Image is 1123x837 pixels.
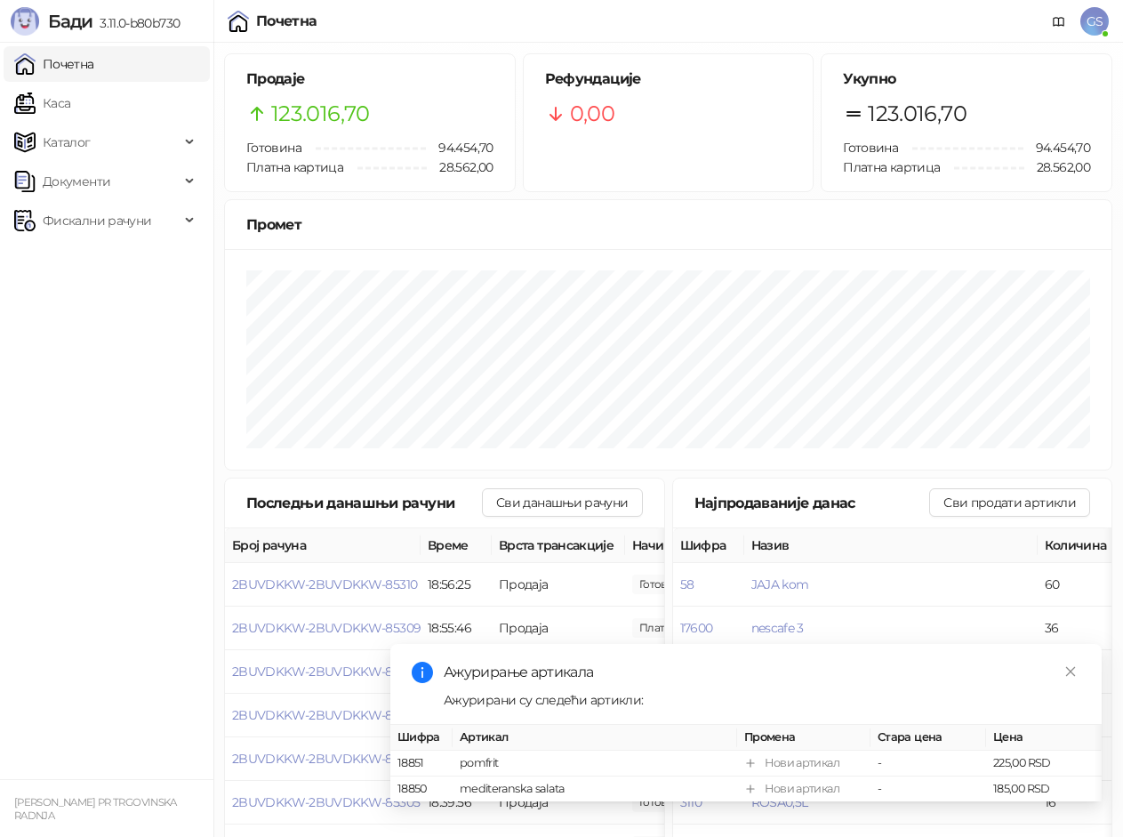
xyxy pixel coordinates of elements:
th: Назив [744,528,1038,563]
button: 2BUVDKKW-2BUVDKKW-85307 [232,707,420,723]
span: Готовина [246,140,301,156]
th: Врста трансакције [492,528,625,563]
th: Артикал [453,725,737,751]
span: 0,00 [570,97,614,131]
th: Шифра [673,528,744,563]
th: Број рачуна [225,528,421,563]
th: Количина [1038,528,1118,563]
span: Готовина [843,140,898,156]
span: 28.562,00 [1024,157,1090,177]
button: JAJA kom [751,576,809,592]
th: Промена [737,725,870,751]
button: 17600 [680,620,713,636]
span: 3.11.0-b80b730 [92,15,180,31]
td: Продаја [492,563,625,607]
button: 2BUVDKKW-2BUVDKKW-85310 [232,576,417,592]
td: 225,00 RSD [986,751,1102,777]
button: 58 [680,576,694,592]
div: Почетна [256,14,317,28]
span: 28.562,00 [427,157,493,177]
span: Фискални рачуни [43,203,151,238]
span: Платна картица [246,159,343,175]
td: 18851 [390,751,453,777]
td: 185,00 RSD [986,777,1102,802]
div: Ажурирање артикала [444,662,1080,683]
td: 60 [1038,563,1118,607]
button: 2BUVDKKW-2BUVDKKW-85308 [232,664,421,680]
a: Close [1061,662,1080,681]
span: 94.454,70 [1023,138,1090,157]
td: 18:56:25 [421,563,492,607]
div: Нови артикал [765,754,839,772]
span: 123.016,70 [271,97,370,131]
small: [PERSON_NAME] PR TRGOVINSKA RADNJA [14,796,177,822]
div: Промет [246,213,1090,236]
span: Бади [48,11,92,32]
td: - [870,751,986,777]
button: 2BUVDKKW-2BUVDKKW-85305 [232,794,420,810]
button: nescafe 3 [751,620,804,636]
span: Платна картица [843,159,940,175]
div: Најпродаваније данас [694,492,930,514]
span: 230,00 [632,575,693,594]
button: 2BUVDKKW-2BUVDKKW-85309 [232,620,421,636]
th: Начини плаћања [625,528,803,563]
td: pomfrit [453,751,737,777]
button: Сви данашњи рачуни [482,488,642,517]
th: Цена [986,725,1102,751]
h5: Укупно [843,68,1090,90]
img: Logo [11,7,39,36]
span: 1.032,42 [632,618,727,638]
button: 2BUVDKKW-2BUVDKKW-85306 [232,751,421,767]
span: close [1064,665,1077,678]
td: mediteranska salata [453,777,737,802]
span: GS [1080,7,1109,36]
span: 94.454,70 [426,138,493,157]
a: Документација [1045,7,1073,36]
td: 18850 [390,777,453,802]
td: - [870,777,986,802]
th: Време [421,528,492,563]
a: Каса [14,85,70,121]
span: 123.016,70 [868,97,967,131]
span: Каталог [43,125,91,160]
td: 18:55:46 [421,607,492,650]
td: Продаја [492,607,625,650]
th: Шифра [390,725,453,751]
button: Сви продати артикли [929,488,1090,517]
h5: Продаје [246,68,493,90]
a: Почетна [14,46,94,82]
h5: Рефундације [545,68,792,90]
span: Документи [43,164,110,199]
div: Нови артикал [765,780,839,798]
th: Стара цена [870,725,986,751]
td: 36 [1038,607,1118,650]
span: info-circle [412,662,433,683]
div: Ажурирани су следећи артикли: [444,690,1080,710]
div: Последњи данашњи рачуни [246,492,482,514]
